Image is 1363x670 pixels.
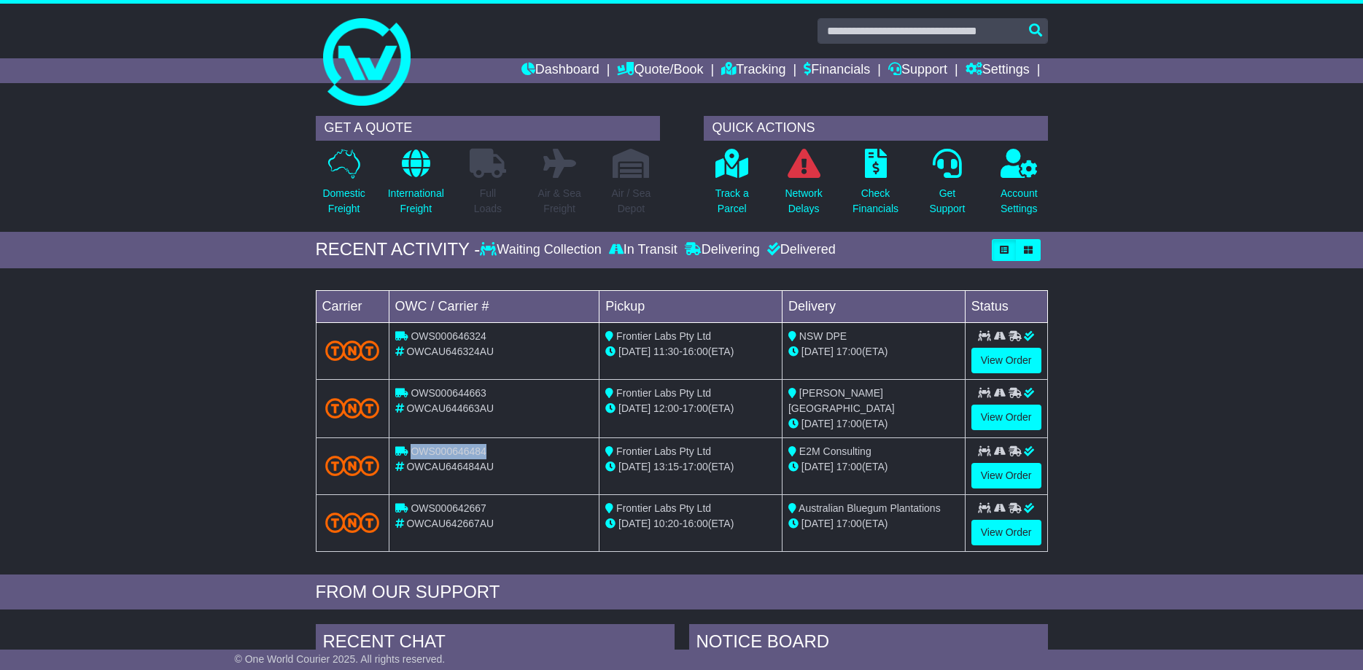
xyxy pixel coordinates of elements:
[788,387,895,414] span: [PERSON_NAME][GEOGRAPHIC_DATA]
[853,186,898,217] p: Check Financials
[721,58,785,83] a: Tracking
[612,186,651,217] p: Air / Sea Depot
[411,387,486,399] span: OWS000644663
[316,290,389,322] td: Carrier
[788,344,959,359] div: (ETA)
[653,346,679,357] span: 11:30
[965,290,1047,322] td: Status
[1000,148,1038,225] a: AccountSettings
[801,418,834,429] span: [DATE]
[406,461,494,472] span: OWCAU646484AU
[235,653,446,665] span: © One World Courier 2025. All rights reserved.
[616,330,711,342] span: Frontier Labs Pty Ltd
[929,186,965,217] p: Get Support
[804,58,870,83] a: Financials
[971,348,1041,373] a: View Order
[683,402,708,414] span: 17:00
[325,456,380,475] img: TNT_Domestic.png
[325,513,380,532] img: TNT_Domestic.png
[788,516,959,531] div: (ETA)
[801,461,834,472] span: [DATE]
[605,459,776,475] div: - (ETA)
[316,239,481,260] div: RECENT ACTIVITY -
[683,518,708,529] span: 16:00
[605,516,776,531] div: - (ETA)
[316,624,675,663] div: RECENT CHAT
[322,148,365,225] a: DomesticFreight
[836,418,862,429] span: 17:00
[605,242,681,258] div: In Transit
[784,148,823,225] a: NetworkDelays
[387,148,445,225] a: InternationalFreight
[605,344,776,359] div: - (ETA)
[681,242,764,258] div: Delivering
[971,463,1041,488] a: View Order
[616,387,711,399] span: Frontier Labs Pty Ltd
[521,58,599,83] a: Dashboard
[389,290,599,322] td: OWC / Carrier #
[325,340,380,360] img: TNT_Domestic.png
[888,58,947,83] a: Support
[836,346,862,357] span: 17:00
[689,624,1048,663] div: NOTICE BOARD
[715,148,750,225] a: Track aParcel
[799,502,941,514] span: Australian Bluegum Plantations
[852,148,899,225] a: CheckFinancials
[683,346,708,357] span: 16:00
[618,461,651,472] span: [DATE]
[406,346,494,357] span: OWCAU646324AU
[788,416,959,432] div: (ETA)
[406,518,494,529] span: OWCAU642667AU
[618,402,651,414] span: [DATE]
[764,242,836,258] div: Delivered
[715,186,749,217] p: Track a Parcel
[406,402,494,414] span: OWCAU644663AU
[411,502,486,514] span: OWS000642667
[325,398,380,418] img: TNT_Domestic.png
[704,116,1048,141] div: QUICK ACTIONS
[971,405,1041,430] a: View Order
[605,401,776,416] div: - (ETA)
[653,461,679,472] span: 13:15
[799,330,847,342] span: NSW DPE
[653,402,679,414] span: 12:00
[836,518,862,529] span: 17:00
[785,186,822,217] p: Network Delays
[480,242,605,258] div: Waiting Collection
[799,445,871,457] span: E2M Consulting
[836,461,862,472] span: 17:00
[618,346,651,357] span: [DATE]
[538,186,581,217] p: Air & Sea Freight
[801,518,834,529] span: [DATE]
[411,330,486,342] span: OWS000646324
[470,186,506,217] p: Full Loads
[322,186,365,217] p: Domestic Freight
[616,502,711,514] span: Frontier Labs Pty Ltd
[616,445,711,457] span: Frontier Labs Pty Ltd
[801,346,834,357] span: [DATE]
[618,518,651,529] span: [DATE]
[617,58,703,83] a: Quote/Book
[788,459,959,475] div: (ETA)
[599,290,783,322] td: Pickup
[928,148,966,225] a: GetSupport
[316,116,660,141] div: GET A QUOTE
[971,520,1041,545] a: View Order
[316,582,1048,603] div: FROM OUR SUPPORT
[411,445,486,457] span: OWS000646484
[653,518,679,529] span: 10:20
[966,58,1030,83] a: Settings
[1001,186,1038,217] p: Account Settings
[388,186,444,217] p: International Freight
[782,290,965,322] td: Delivery
[683,461,708,472] span: 17:00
